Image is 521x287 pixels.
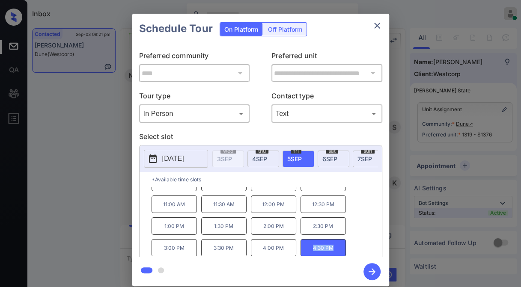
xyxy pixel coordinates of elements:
[358,260,386,283] button: btn-next
[247,151,279,167] div: date-select
[271,91,382,104] p: Contact type
[252,155,267,163] span: 4 SEP
[139,50,250,64] p: Preferred community
[256,148,268,154] span: thu
[264,23,307,36] div: Off Platform
[357,155,372,163] span: 7 SEP
[271,50,382,64] p: Preferred unit
[220,23,262,36] div: On Platform
[283,151,314,167] div: date-select
[301,195,346,213] p: 12:30 PM
[274,107,380,121] div: Text
[144,150,208,168] button: [DATE]
[301,239,346,257] p: 4:30 PM
[322,155,337,163] span: 6 SEP
[301,217,346,235] p: 2:30 PM
[287,155,302,163] span: 5 SEP
[139,91,250,104] p: Tour type
[201,195,247,213] p: 11:30 AM
[152,195,197,213] p: 11:00 AM
[162,154,184,164] p: [DATE]
[132,14,220,44] h2: Schedule Tour
[291,148,301,154] span: fri
[251,195,296,213] p: 12:00 PM
[353,151,384,167] div: date-select
[152,172,382,187] p: *Available time slots
[251,217,296,235] p: 2:00 PM
[201,239,247,257] p: 3:30 PM
[152,239,197,257] p: 3:00 PM
[361,148,375,154] span: sun
[139,131,382,145] p: Select slot
[318,151,349,167] div: date-select
[369,17,386,34] button: close
[326,148,338,154] span: sat
[201,217,247,235] p: 1:30 PM
[141,107,248,121] div: In Person
[152,217,197,235] p: 1:00 PM
[251,239,296,257] p: 4:00 PM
